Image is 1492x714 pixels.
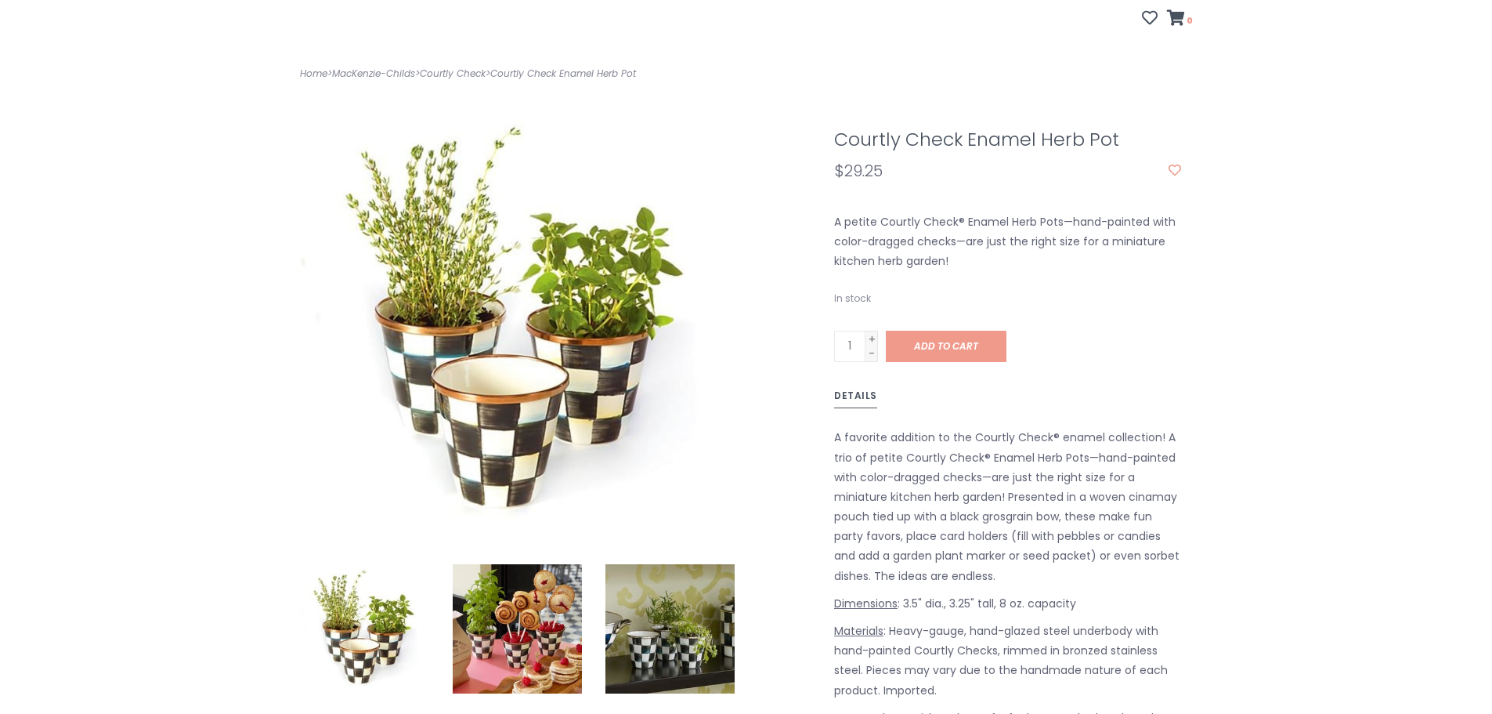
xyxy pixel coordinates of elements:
[865,332,878,346] a: +
[1167,12,1193,27] a: 0
[865,346,878,360] a: -
[914,339,978,353] span: Add to cart
[834,160,883,182] span: $29.25
[300,564,429,694] img: MacKenzie-Childs Courtly Check Enamel Herb Pot
[834,292,871,305] span: In stock
[886,331,1006,362] a: Add to cart
[834,622,1181,701] p: : Heavy-gauge, hand-glazed steel underbody with hand-painted Courtly Checks, rimmed in bronzed st...
[605,564,735,694] img: MacKenzie-Childs Courtly Check Enamel Herb Pot
[300,67,327,80] a: Home
[834,129,1181,150] h1: Courtly Check Enamel Herb Pot
[1169,163,1181,179] a: Add to wishlist
[1185,14,1193,27] span: 0
[453,564,582,694] img: MacKenzie-Childs Courtly Check Enamel Herb Pot
[332,67,415,80] a: MacKenzie-Childs
[822,212,1193,272] div: A petite Courtly Check® Enamel Herb Pots—hand-painted with color-dragged checks—are just the righ...
[288,65,746,82] div: > > >
[490,67,636,80] a: Courtly Check Enamel Herb Pot
[420,67,486,80] a: Courtly Check
[834,387,877,409] a: Details
[834,596,898,611] u: Dimensions
[834,428,1181,586] p: A favorite addition to the Courtly Check® enamel collection! A trio of petite Courtly Check® Enam...
[834,623,883,639] u: Materials
[834,594,1181,614] p: : 3.5" dia., 3.25" tall, 8 oz. capacity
